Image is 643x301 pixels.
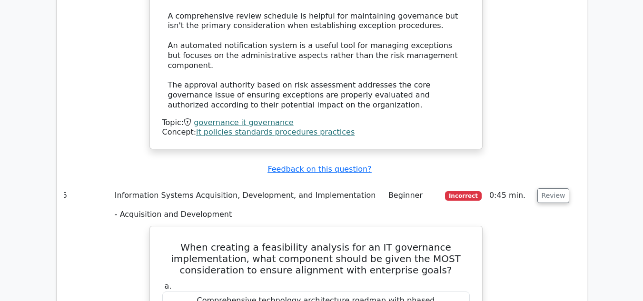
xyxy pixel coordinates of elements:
span: Incorrect [445,191,482,201]
a: it policies standards procedures practices [196,127,355,136]
td: 6 [59,182,111,228]
a: governance it governance [194,118,293,127]
h5: When creating a feasibility analysis for an IT governance implementation, what component should b... [161,242,471,276]
a: Feedback on this question? [267,165,371,174]
span: a. [165,282,172,291]
div: Topic: [162,118,470,128]
button: Review [537,188,570,203]
td: 0:45 min. [485,182,534,209]
td: Beginner [385,182,441,209]
div: Concept: [162,127,470,137]
td: Information Systems Acquisition, Development, and Implementation - Acquisition and Development [111,182,385,228]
